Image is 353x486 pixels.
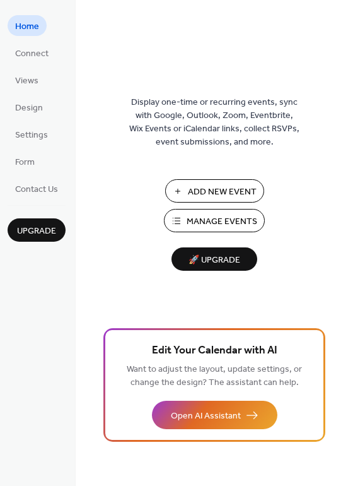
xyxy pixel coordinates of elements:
[17,225,56,238] span: Upgrade
[8,178,66,199] a: Contact Us
[171,247,257,271] button: 🚀 Upgrade
[152,401,277,429] button: Open AI Assistant
[15,156,35,169] span: Form
[8,15,47,36] a: Home
[15,47,49,61] span: Connect
[15,183,58,196] span: Contact Us
[165,179,264,203] button: Add New Event
[8,124,55,145] a: Settings
[15,20,39,33] span: Home
[129,96,299,149] span: Display one-time or recurring events, sync with Google, Outlook, Zoom, Eventbrite, Wix Events or ...
[127,361,302,391] span: Want to adjust the layout, update settings, or change the design? The assistant can help.
[171,410,241,423] span: Open AI Assistant
[15,102,43,115] span: Design
[187,215,257,228] span: Manage Events
[15,129,48,142] span: Settings
[8,218,66,242] button: Upgrade
[8,151,42,172] a: Form
[152,342,277,360] span: Edit Your Calendar with AI
[164,209,265,232] button: Manage Events
[8,69,46,90] a: Views
[8,97,50,117] a: Design
[15,74,38,88] span: Views
[8,42,56,63] a: Connect
[179,252,250,269] span: 🚀 Upgrade
[188,186,257,199] span: Add New Event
